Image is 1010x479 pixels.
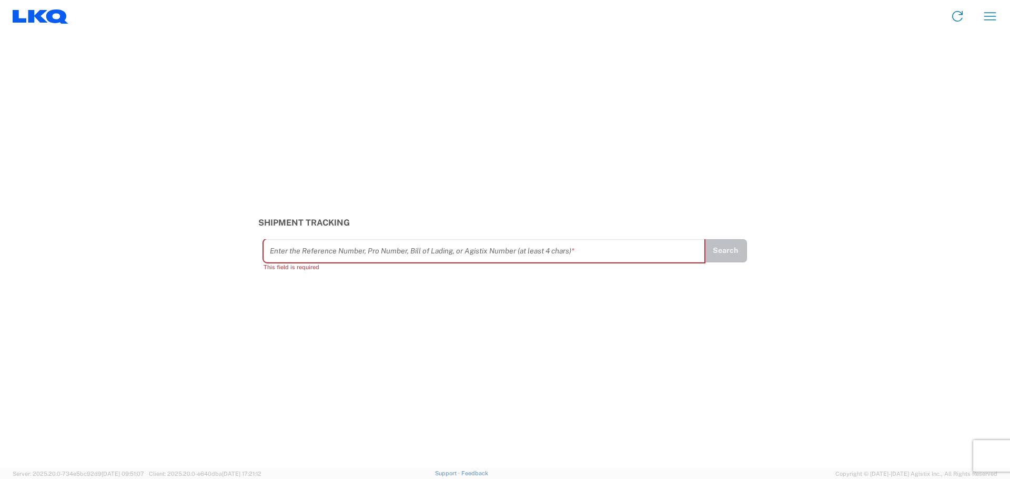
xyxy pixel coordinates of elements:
a: Feedback [461,470,488,476]
span: [DATE] 17:21:12 [222,471,261,477]
span: Client: 2025.20.0-e640dba [149,471,261,477]
div: This field is required [264,262,704,272]
span: Server: 2025.20.0-734e5bc92d9 [13,471,144,477]
span: [DATE] 09:51:07 [102,471,144,477]
a: Support [435,470,461,476]
span: Copyright © [DATE]-[DATE] Agistix Inc., All Rights Reserved [835,469,997,478]
h3: Shipment Tracking [258,218,752,228]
